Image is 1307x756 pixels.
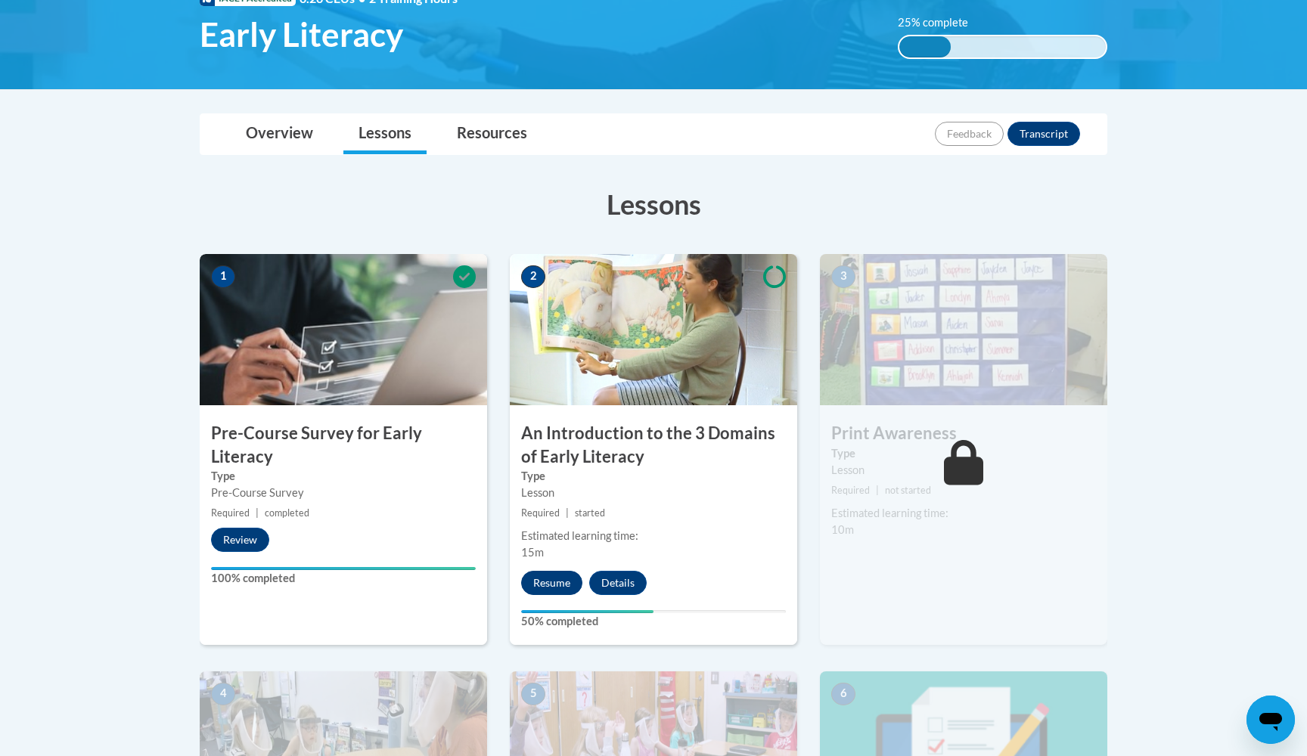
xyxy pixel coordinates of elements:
[521,571,582,595] button: Resume
[211,528,269,552] button: Review
[521,468,786,485] label: Type
[1007,122,1080,146] button: Transcript
[521,507,560,519] span: Required
[831,505,1096,522] div: Estimated learning time:
[211,570,476,587] label: 100% completed
[521,485,786,501] div: Lesson
[521,613,786,630] label: 50% completed
[510,422,797,469] h3: An Introduction to the 3 Domains of Early Literacy
[831,485,870,496] span: Required
[589,571,647,595] button: Details
[521,683,545,705] span: 5
[521,546,544,559] span: 15m
[211,485,476,501] div: Pre-Course Survey
[876,485,879,496] span: |
[575,507,605,519] span: started
[200,254,487,405] img: Course Image
[898,14,985,31] label: 25% complete
[521,610,653,613] div: Your progress
[831,445,1096,462] label: Type
[831,683,855,705] span: 6
[820,254,1107,405] img: Course Image
[820,422,1107,445] h3: Print Awareness
[211,567,476,570] div: Your progress
[211,683,235,705] span: 4
[521,528,786,544] div: Estimated learning time:
[231,114,328,154] a: Overview
[200,14,403,54] span: Early Literacy
[831,265,855,288] span: 3
[831,523,854,536] span: 10m
[211,265,235,288] span: 1
[935,122,1004,146] button: Feedback
[831,462,1096,479] div: Lesson
[885,485,931,496] span: not started
[510,254,797,405] img: Course Image
[265,507,309,519] span: completed
[200,185,1107,223] h3: Lessons
[1246,696,1295,744] iframe: Button to launch messaging window
[442,114,542,154] a: Resources
[343,114,427,154] a: Lessons
[899,36,951,57] div: 25% complete
[211,468,476,485] label: Type
[521,265,545,288] span: 2
[211,507,250,519] span: Required
[566,507,569,519] span: |
[200,422,487,469] h3: Pre-Course Survey for Early Literacy
[256,507,259,519] span: |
